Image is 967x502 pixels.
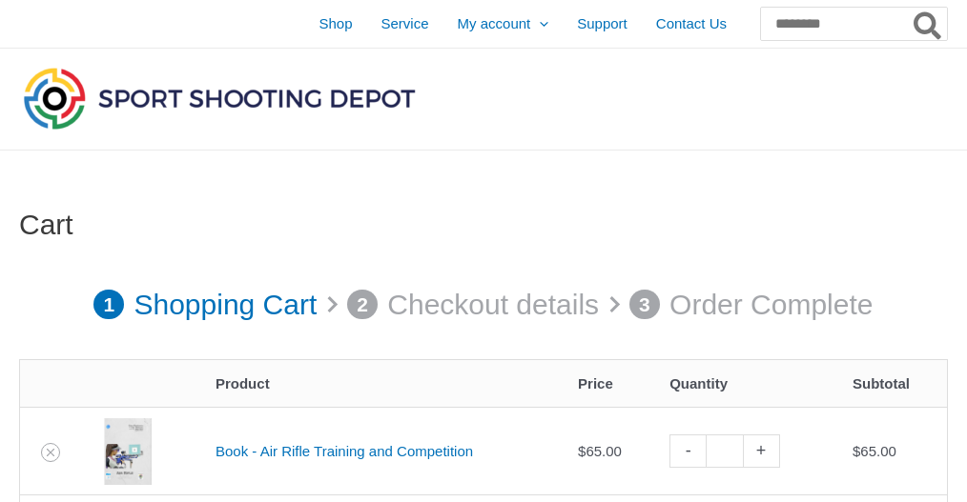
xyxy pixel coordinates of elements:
[347,278,599,331] a: 2 Checkout details
[387,278,599,331] p: Checkout details
[578,443,586,459] span: $
[744,434,780,468] a: +
[41,443,60,462] a: Remove Book - Air Rifle Training and Competition from cart
[669,434,706,468] a: -
[216,443,473,459] a: Book - Air Rifle Training and Competition
[853,443,896,459] bdi: 65.00
[655,360,838,407] th: Quantity
[838,360,947,407] th: Subtotal
[706,434,743,468] input: Product quantity
[94,418,161,485] img: Book - Air Rifle Training and Competition
[201,360,564,407] th: Product
[564,360,655,407] th: Price
[93,278,317,331] a: 1 Shopping Cart
[19,63,420,133] img: Sport Shooting Depot
[19,208,948,242] h1: Cart
[347,290,378,320] span: 2
[853,443,860,459] span: $
[93,290,124,320] span: 1
[910,8,947,40] button: Search
[578,443,622,459] bdi: 65.00
[134,278,317,331] p: Shopping Cart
